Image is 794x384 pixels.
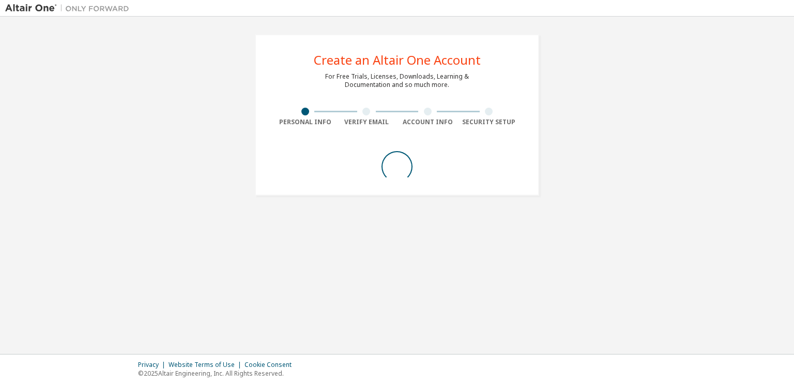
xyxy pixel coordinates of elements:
[169,361,245,369] div: Website Terms of Use
[459,118,520,126] div: Security Setup
[314,54,481,66] div: Create an Altair One Account
[5,3,134,13] img: Altair One
[274,118,336,126] div: Personal Info
[336,118,398,126] div: Verify Email
[397,118,459,126] div: Account Info
[245,361,298,369] div: Cookie Consent
[138,361,169,369] div: Privacy
[138,369,298,378] p: © 2025 Altair Engineering, Inc. All Rights Reserved.
[325,72,469,89] div: For Free Trials, Licenses, Downloads, Learning & Documentation and so much more.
